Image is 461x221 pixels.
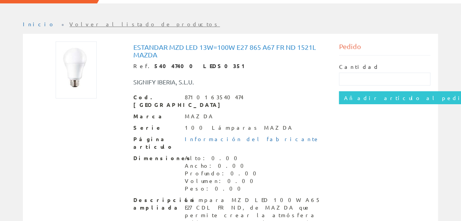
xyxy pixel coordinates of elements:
[185,154,261,162] div: Alto: 0.00
[133,154,179,162] span: Dimensiones
[133,43,328,59] h1: Estandar MZD Led 13W=100W E27 865 A67 FR ND 1521L Mazda
[133,196,179,211] span: Descripción ampliada
[185,124,293,132] div: 100 Lámparas MAZDA
[23,21,55,27] a: Inicio
[185,94,243,101] div: 8710163540474
[128,78,248,86] div: SIGNIFY IBERIA, S.L.U.
[133,62,328,70] div: Ref.
[185,177,261,185] div: Volumen: 0.00
[154,62,248,69] strong: 54047400 LEDS0351
[185,135,320,142] a: Información del fabricante
[339,63,379,71] label: Cantidad
[70,21,220,27] a: Volver al listado de productos
[133,113,179,120] span: Marca
[339,41,431,56] div: Pedido
[185,185,261,192] div: Peso: 0.00
[133,94,179,109] span: Cod. [GEOGRAPHIC_DATA]
[133,124,179,132] span: Serie
[56,41,97,99] img: Foto artículo Estandar MZD Led 13W=100W E27 865 A67 FR ND 1521L Mazda (108.80281690141x150)
[185,162,261,170] div: Ancho: 0.00
[133,135,179,151] span: Página artículo
[185,170,261,177] div: Profundo: 0.00
[185,113,214,120] div: MAZDA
